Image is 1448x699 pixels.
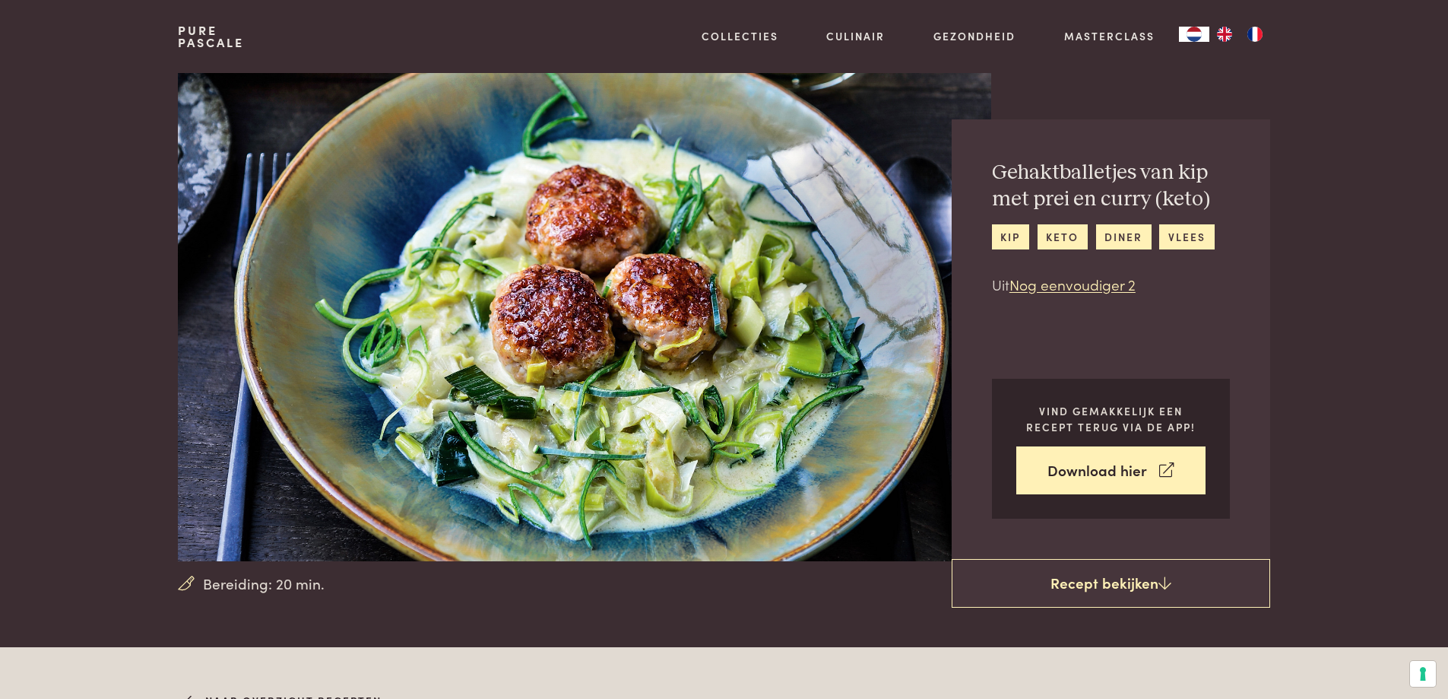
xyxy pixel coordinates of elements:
a: Nog eenvoudiger 2 [1009,274,1136,294]
a: FR [1240,27,1270,42]
div: Language [1179,27,1209,42]
h2: Gehaktballetjes van kip met prei en curry (keto) [992,160,1230,212]
a: kip [992,224,1029,249]
a: Masterclass [1064,28,1155,44]
a: Culinair [826,28,885,44]
a: Download hier [1016,446,1206,494]
a: vlees [1159,224,1214,249]
span: Bereiding: 20 min. [203,573,325,595]
a: PurePascale [178,24,244,49]
aside: Language selected: Nederlands [1179,27,1270,42]
p: Uit [992,274,1230,296]
a: EN [1209,27,1240,42]
a: Gezondheid [933,28,1016,44]
p: Vind gemakkelijk een recept terug via de app! [1016,403,1206,434]
a: diner [1096,224,1152,249]
ul: Language list [1209,27,1270,42]
a: keto [1038,224,1088,249]
a: Recept bekijken [952,559,1270,608]
a: Collecties [702,28,778,44]
a: NL [1179,27,1209,42]
img: Gehaktballetjes van kip met prei en curry (keto) [178,73,990,561]
button: Uw voorkeuren voor toestemming voor trackingtechnologieën [1410,661,1436,687]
